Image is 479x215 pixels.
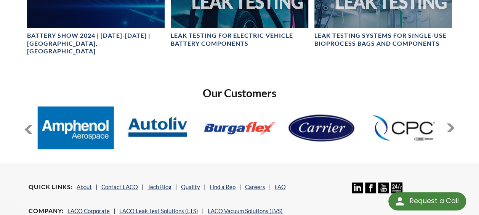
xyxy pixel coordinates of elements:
a: Quality [181,183,200,190]
img: round button [394,195,406,207]
img: Autoliv.jpg [120,106,196,149]
div: Request a Call [409,192,458,210]
a: Tech Blog [147,183,171,190]
h4: Leak Testing Systems for Single-Use Bioprocess Bags and Components [314,32,452,48]
img: Carrier.jpg [284,106,360,149]
a: LACO Leak Test Solutions (LTS) [119,207,198,214]
a: Careers [245,183,265,190]
a: Contact LACO [101,183,138,190]
h4: Battery Show 2024 | [DATE]-[DATE] | [GEOGRAPHIC_DATA], [GEOGRAPHIC_DATA] [27,32,165,55]
h2: Our Customers [24,86,455,100]
h4: Leak Testing for Electric Vehicle Battery Components [171,32,308,48]
a: About [77,183,92,190]
img: Amphenol.jpg [38,106,114,149]
div: Request a Call [388,192,466,210]
a: LACO Corporate [67,207,110,214]
h4: Quick Links [29,183,73,191]
img: Burgaflex.jpg [202,106,278,149]
a: LACO Vacuum Solutions (LVS) [208,207,283,214]
a: Find a Rep [210,183,235,190]
a: FAQ [275,183,286,190]
img: Colder-Products.jpg [365,106,442,149]
h4: Company [29,207,64,215]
